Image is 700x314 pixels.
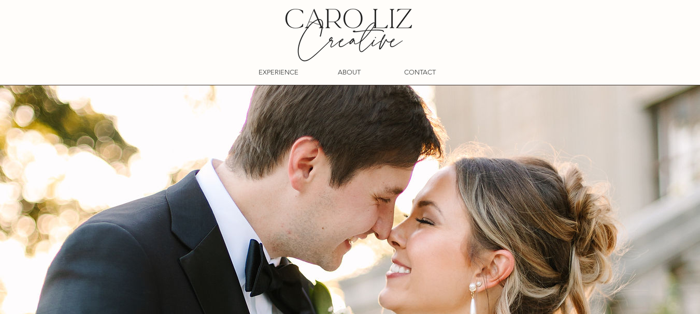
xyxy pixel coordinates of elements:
[243,63,455,81] nav: Site
[246,63,311,81] a: EXPERIENCE
[388,63,453,81] a: CONTACT
[317,63,382,81] a: ABOUT
[259,64,298,80] p: EXPERIENCE
[338,64,361,80] p: ABOUT
[404,64,436,80] p: CONTACT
